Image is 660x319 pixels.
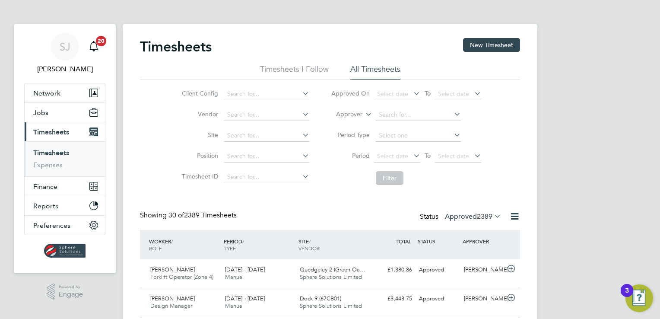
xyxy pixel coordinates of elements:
label: Position [179,152,218,159]
span: Preferences [33,221,70,230]
span: / [171,238,173,245]
span: Sphere Solutions Limited [300,302,362,309]
button: Network [25,83,105,102]
input: Search for... [224,109,309,121]
span: / [309,238,311,245]
span: To [422,150,433,161]
span: 30 of [168,211,184,220]
span: Dock 9 (67CB01) [300,295,341,302]
label: Site [179,131,218,139]
label: Timesheet ID [179,172,218,180]
div: SITE [296,233,371,256]
span: / [242,238,244,245]
span: Reports [33,202,58,210]
span: Select date [438,90,469,98]
div: APPROVER [460,233,505,249]
span: [PERSON_NAME] [150,266,195,273]
span: ROLE [149,245,162,252]
input: Search for... [224,88,309,100]
span: Select date [438,152,469,160]
button: Finance [25,177,105,196]
span: Select date [377,152,408,160]
span: Finance [33,182,57,191]
li: Timesheets I Follow [260,64,329,80]
span: Manual [225,273,244,281]
div: STATUS [416,233,460,249]
button: Filter [376,171,403,185]
div: [PERSON_NAME] [460,263,505,277]
span: Quedgeley 2 (Green Oa… [300,266,365,273]
a: SJ[PERSON_NAME] [24,33,105,74]
div: Showing [140,211,238,220]
span: Sphere Solutions Limited [300,273,362,281]
span: Network [33,89,60,97]
div: Approved [416,292,460,306]
li: All Timesheets [350,64,400,80]
div: 3 [625,290,629,302]
nav: Main navigation [14,24,116,273]
div: WORKER [147,233,222,256]
label: Approver [324,110,362,119]
button: Preferences [25,216,105,235]
a: Go to home page [24,244,105,258]
label: Approved [445,212,501,221]
span: Select date [377,90,408,98]
span: Manual [225,302,244,309]
button: New Timesheet [463,38,520,52]
button: Open Resource Center, 3 new notifications [625,284,653,312]
div: PERIOD [222,233,296,256]
span: Stewart Jardine [24,64,105,74]
button: Timesheets [25,122,105,141]
span: [DATE] - [DATE] [225,295,265,302]
span: [DATE] - [DATE] [225,266,265,273]
a: Powered byEngage [47,284,83,300]
span: To [422,88,433,99]
a: Expenses [33,161,63,169]
span: Timesheets [33,128,69,136]
input: Search for... [224,171,309,183]
button: Reports [25,196,105,215]
span: Powered by [59,284,83,291]
div: Status [420,211,503,223]
a: Timesheets [33,149,69,157]
label: Period Type [331,131,370,139]
span: Engage [59,291,83,298]
span: Jobs [33,108,48,117]
input: Search for... [224,130,309,142]
label: Client Config [179,89,218,97]
h2: Timesheets [140,38,212,55]
button: Jobs [25,103,105,122]
span: SJ [60,41,70,52]
span: VENDOR [298,245,320,252]
span: TYPE [224,245,236,252]
span: 2389 [477,212,492,221]
div: £3,443.75 [371,292,416,306]
label: Period [331,152,370,159]
div: Timesheets [25,141,105,176]
a: 20 [85,33,102,61]
input: Search for... [224,150,309,163]
span: Design Manager [150,302,192,309]
span: TOTAL [396,238,411,245]
input: Search for... [376,109,461,121]
div: [PERSON_NAME] [460,292,505,306]
div: £1,380.86 [371,263,416,277]
input: Select one [376,130,461,142]
img: spheresolutions-logo-retina.png [44,244,86,258]
div: Approved [416,263,460,277]
span: 2389 Timesheets [168,211,237,220]
label: Vendor [179,110,218,118]
span: Forklift Operator (Zone 4) [150,273,213,281]
span: [PERSON_NAME] [150,295,195,302]
label: Approved On [331,89,370,97]
span: 20 [96,36,106,46]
